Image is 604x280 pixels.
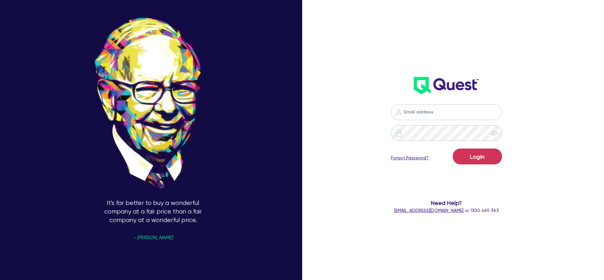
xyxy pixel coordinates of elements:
span: or 1300 465 363 [394,208,499,213]
img: icon-password [395,108,402,116]
img: icon-password [395,129,403,137]
a: Forgot Password? [391,155,429,161]
input: Email address [391,104,502,120]
span: eye [491,130,497,136]
img: wH2k97JdezQIQAAAABJRU5ErkJggg== [414,77,479,94]
button: Login [453,149,502,164]
span: - [PERSON_NAME] [133,235,173,240]
span: Need Help? [366,199,528,207]
a: [EMAIL_ADDRESS][DOMAIN_NAME] [394,208,464,213]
